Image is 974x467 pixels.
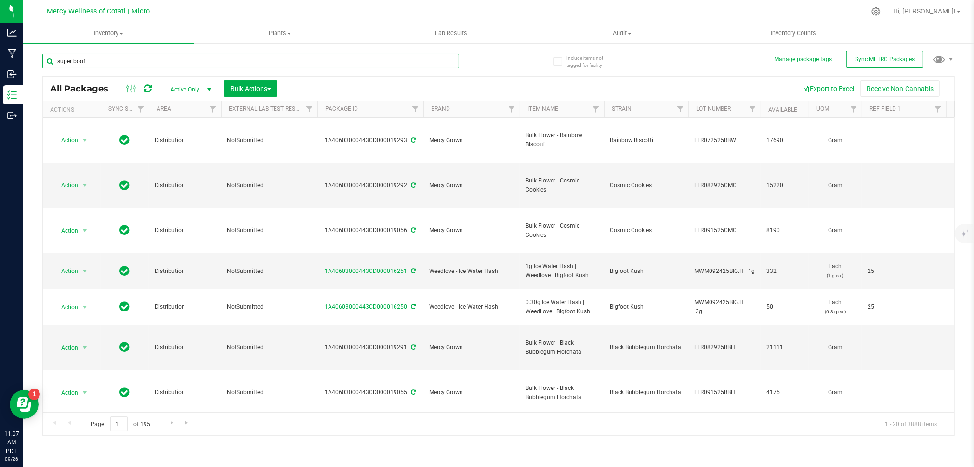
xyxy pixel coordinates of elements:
[227,302,312,311] span: NotSubmitted
[7,111,17,120] inline-svg: Outbound
[694,181,755,190] span: FLR082925CMC
[930,101,946,117] a: Filter
[133,101,149,117] a: Filter
[4,455,19,463] p: 09/26
[325,268,408,274] a: 1A40603000443CD000016251
[815,262,856,280] span: Each
[229,105,304,112] a: External Lab Test Result
[694,226,755,235] span: FLR091525CMC
[815,271,856,280] p: (1 g ea.)
[588,101,604,117] a: Filter
[120,264,130,278] span: In Sync
[325,105,358,112] a: Package ID
[53,386,79,400] span: Action
[870,7,882,16] div: Manage settings
[79,341,91,354] span: select
[526,176,598,195] span: Bulk Flower - Cosmic Cookies
[53,264,79,278] span: Action
[410,389,416,396] span: Sync from Compliance System
[155,181,215,190] span: Distribution
[155,267,215,276] span: Distribution
[429,181,514,190] span: Mercy Grown
[410,182,416,189] span: Sync from Compliance System
[766,226,803,235] span: 8190
[28,389,40,400] iframe: Resource center unread badge
[526,221,598,240] span: Bulk Flower - Cosmic Cookies
[815,136,856,145] span: Gram
[227,136,312,145] span: NotSubmitted
[47,7,150,15] span: Mercy Wellness of Cotati | Micro
[155,136,215,145] span: Distribution
[855,56,915,63] span: Sync METRC Packages
[180,416,194,429] a: Go to the last page
[325,303,408,310] a: 1A40603000443CD000016250
[302,101,317,117] a: Filter
[7,28,17,38] inline-svg: Analytics
[108,105,145,112] a: Sync Status
[708,23,879,43] a: Inventory Counts
[431,105,450,112] a: Brand
[868,267,940,276] span: 25
[877,416,945,431] span: 1 - 20 of 3888 items
[429,267,514,276] span: Weedlove - Ice Water Hash
[815,343,856,352] span: Gram
[610,136,683,145] span: Rainbow Biscotti
[120,133,130,147] span: In Sync
[165,416,179,429] a: Go to the next page
[504,101,520,117] a: Filter
[4,429,19,455] p: 11:07 AM PDT
[846,101,862,117] a: Filter
[23,23,194,43] a: Inventory
[774,55,832,64] button: Manage package tags
[537,23,708,43] a: Audit
[745,101,761,117] a: Filter
[694,136,755,145] span: FLR072525RBW
[408,101,423,117] a: Filter
[155,226,215,235] span: Distribution
[526,131,598,149] span: Bulk Flower - Rainbow Biscotti
[610,388,683,397] span: Black Bubblegum Horchata
[155,388,215,397] span: Distribution
[227,226,312,235] span: NotSubmitted
[227,267,312,276] span: NotSubmitted
[816,105,829,112] a: UOM
[53,179,79,192] span: Action
[79,264,91,278] span: select
[766,267,803,276] span: 332
[316,226,425,235] div: 1A40603000443CD000019056
[82,416,158,431] span: Page of 195
[410,268,416,274] span: Sync from Compliance System
[815,307,856,316] p: (0.3 g ea.)
[53,133,79,147] span: Action
[120,300,130,313] span: In Sync
[227,181,312,190] span: NotSubmitted
[766,302,803,311] span: 50
[50,83,118,94] span: All Packages
[815,226,856,235] span: Gram
[120,386,130,399] span: In Sync
[79,224,91,237] span: select
[120,340,130,354] span: In Sync
[224,80,277,97] button: Bulk Actions
[316,181,425,190] div: 1A40603000443CD000019292
[766,388,803,397] span: 4175
[230,85,271,92] span: Bulk Actions
[316,343,425,352] div: 1A40603000443CD000019291
[610,343,683,352] span: Black Bubblegum Horchata
[815,181,856,190] span: Gram
[566,54,615,69] span: Include items not tagged for facility
[227,343,312,352] span: NotSubmitted
[42,54,459,68] input: Search Package ID, Item Name, SKU, Lot or Part Number...
[766,343,803,352] span: 21111
[537,29,707,38] span: Audit
[79,133,91,147] span: select
[316,388,425,397] div: 1A40603000443CD000019055
[696,105,731,112] a: Lot Number
[860,80,940,97] button: Receive Non-Cannabis
[7,49,17,58] inline-svg: Manufacturing
[526,262,598,280] span: 1g Ice Water Hash | Weedlove | Bigfoot Kush
[766,136,803,145] span: 17690
[50,106,97,113] div: Actions
[53,300,79,314] span: Action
